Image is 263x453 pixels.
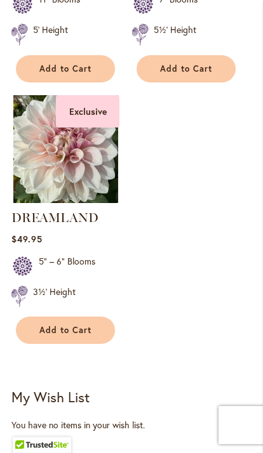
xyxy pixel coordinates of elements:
span: Add to Cart [39,63,91,74]
div: 3½' Height [33,286,76,310]
div: 5" – 6" Blooms [39,255,95,280]
button: Add to Cart [137,55,236,82]
div: Exclusive [56,95,119,128]
span: $49.95 [11,233,43,245]
div: 5½' Height [154,23,196,48]
span: Add to Cart [160,63,212,74]
div: 5' Height [33,23,68,48]
span: Add to Cart [39,325,91,336]
iframe: Launch Accessibility Center [10,408,45,443]
a: DREAMLAND Exclusive [11,194,119,206]
button: Add to Cart [16,317,115,344]
a: DREAMLAND [11,210,98,225]
button: Add to Cart [16,55,115,82]
strong: My Wish List [11,388,90,406]
div: You have no items in your wish list. [11,419,252,431]
img: DREAMLAND [11,95,119,203]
